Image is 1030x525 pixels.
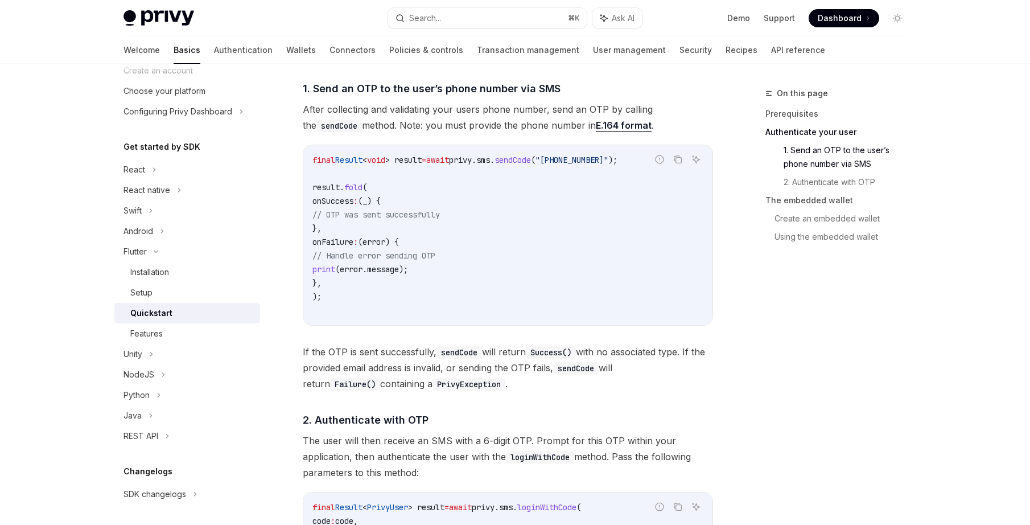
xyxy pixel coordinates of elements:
span: > result [385,155,422,165]
a: Installation [114,262,260,282]
span: // OTP was sent successfully [312,210,440,220]
div: Setup [130,286,153,300]
div: Features [130,327,163,341]
button: Report incorrect code [652,152,667,167]
span: onFailure [312,237,353,247]
button: Ask AI [689,152,703,167]
a: Authentication [214,36,273,64]
span: await [449,502,472,512]
span: : [353,196,358,206]
span: Dashboard [818,13,862,24]
button: Ask AI [689,499,703,514]
span: final [312,155,335,165]
span: Result [335,155,362,165]
code: loginWithCode [506,451,574,464]
img: light logo [123,10,194,26]
span: }, [312,278,322,288]
span: PrivyUser [367,502,408,512]
span: ⌘ K [568,14,580,23]
span: Result [335,502,362,512]
button: Search...⌘K [388,8,587,28]
a: Dashboard [809,9,879,27]
span: (_) { [358,196,381,206]
span: // Handle error sending OTP [312,251,435,261]
span: sendCode [495,155,531,165]
span: result. [312,182,344,192]
span: "[PHONE_NUMBER]" [535,155,608,165]
a: Create an embedded wallet [774,210,916,228]
a: 2. Authenticate with OTP [784,173,916,191]
a: Recipes [726,36,757,64]
a: Quickstart [114,303,260,323]
a: Prerequisites [765,105,916,123]
div: React native [123,183,170,197]
a: Policies & controls [389,36,463,64]
div: REST API [123,429,158,443]
span: ( [531,155,535,165]
code: sendCode [316,120,362,132]
span: }, [312,223,322,233]
span: ); [312,292,322,302]
a: Basics [174,36,200,64]
span: print [312,264,335,274]
div: NodeJS [123,368,154,382]
a: Demo [727,13,750,24]
a: Authenticate your user [765,123,916,141]
div: React [123,163,145,177]
a: Using the embedded wallet [774,228,916,246]
a: API reference [771,36,825,64]
span: await [426,155,449,165]
div: Java [123,409,142,423]
span: 2. Authenticate with OTP [303,412,429,428]
a: The embedded wallet [765,191,916,210]
span: privy.sms. [449,155,495,165]
span: On this page [777,87,828,100]
div: Installation [130,265,169,279]
code: sendCode [436,346,482,359]
span: = [444,502,449,512]
code: sendCode [553,362,599,375]
button: Copy the contents from the code block [670,152,685,167]
span: loginWithCode [517,502,576,512]
span: (error.message); [335,264,408,274]
a: Setup [114,282,260,303]
a: Connectors [329,36,376,64]
code: PrivyException [432,378,505,391]
span: void [367,155,385,165]
a: Wallets [286,36,316,64]
span: The user will then receive an SMS with a 6-digit OTP. Prompt for this OTP within your application... [303,433,713,481]
h5: Get started by SDK [123,140,200,154]
button: Ask AI [592,8,642,28]
span: After collecting and validating your users phone number, send an OTP by calling the method. Note:... [303,101,713,133]
span: ); [608,155,617,165]
div: Unity [123,347,142,361]
span: onSuccess [312,196,353,206]
div: Flutter [123,245,147,259]
span: ( [362,182,367,192]
a: User management [593,36,666,64]
span: final [312,502,335,512]
span: < [362,502,367,512]
div: Choose your platform [123,84,205,98]
span: 1. Send an OTP to the user’s phone number via SMS [303,81,561,96]
div: Android [123,224,153,238]
code: Success() [526,346,576,359]
div: Swift [123,204,142,218]
h5: Changelogs [123,465,172,478]
span: If the OTP is sent successfully, will return with no associated type. If the provided email addre... [303,344,713,392]
span: Ask AI [612,13,635,24]
button: Toggle dark mode [888,9,907,27]
a: Support [764,13,795,24]
button: Copy the contents from the code block [670,499,685,514]
div: SDK changelogs [123,487,186,501]
span: ( [576,502,581,512]
a: Welcome [123,36,160,64]
span: privy.sms. [472,502,517,512]
a: Features [114,323,260,344]
span: fold [344,182,362,192]
a: Transaction management [477,36,579,64]
span: : [353,237,358,247]
div: Search... [409,11,441,25]
span: = [422,155,426,165]
span: < [362,155,367,165]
